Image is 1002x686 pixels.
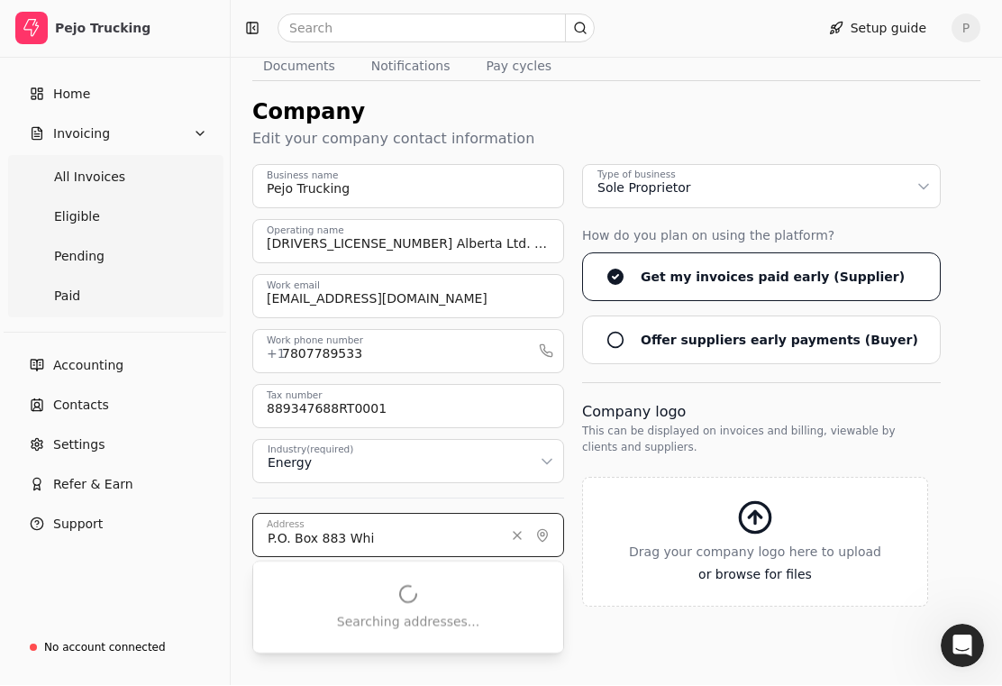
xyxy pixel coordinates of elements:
span: or browse for files [590,566,920,585]
label: Work email [267,279,320,294]
div: Industry (required) [268,444,353,458]
div: Pejo Trucking [55,20,214,38]
a: Eligible [11,199,219,235]
span: Support [53,516,103,535]
input: Search [278,14,595,43]
iframe: Intercom live chat [941,625,984,668]
button: Support [7,507,223,543]
a: Home [7,77,223,113]
button: Refer & Earn [7,467,223,503]
label: Business name [267,169,338,184]
span: Refer & Earn [53,476,133,495]
a: Contacts [7,388,223,424]
button: Pay cycles [475,52,562,81]
button: Notifications [360,52,461,81]
button: Documents [252,52,346,81]
span: All Invoices [54,169,125,188]
button: Setup guide [815,14,941,43]
span: Eligible [54,208,100,227]
div: Company [252,96,980,129]
a: No account connected [7,632,223,664]
a: Accounting [7,348,223,384]
div: Edit your company contact information [252,129,980,151]
label: Operating name [267,224,344,239]
button: P [952,14,980,43]
span: Invoicing [53,125,110,144]
span: Accounting [53,357,123,376]
div: Company logo [582,402,928,424]
label: Work phone number [267,334,363,349]
span: Pending [54,248,105,267]
span: Drag your company logo here to upload [590,544,920,563]
div: Type of business [597,169,676,183]
div: No account connected [44,640,166,656]
a: Pending [11,239,219,275]
div: How do you plan on using the platform? [582,227,941,246]
span: Home [53,86,90,105]
a: Paid [11,279,219,315]
p: Searching addresses... [253,613,563,632]
span: Paid [54,288,80,306]
a: All Invoices [11,160,219,196]
div: This can be displayed on invoices and billing, viewable by clients and suppliers. [582,424,928,456]
span: Settings [53,436,105,455]
a: Settings [7,427,223,463]
button: Drag your company logo here to uploador browse for files [582,478,928,608]
div: Offer suppliers early payments (Buyer) [641,332,918,351]
label: Address [267,518,305,533]
div: Get my invoices paid early (Supplier) [641,269,918,288]
span: Contacts [53,397,109,416]
label: Tax number [267,389,323,404]
button: Invoicing [7,116,223,152]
